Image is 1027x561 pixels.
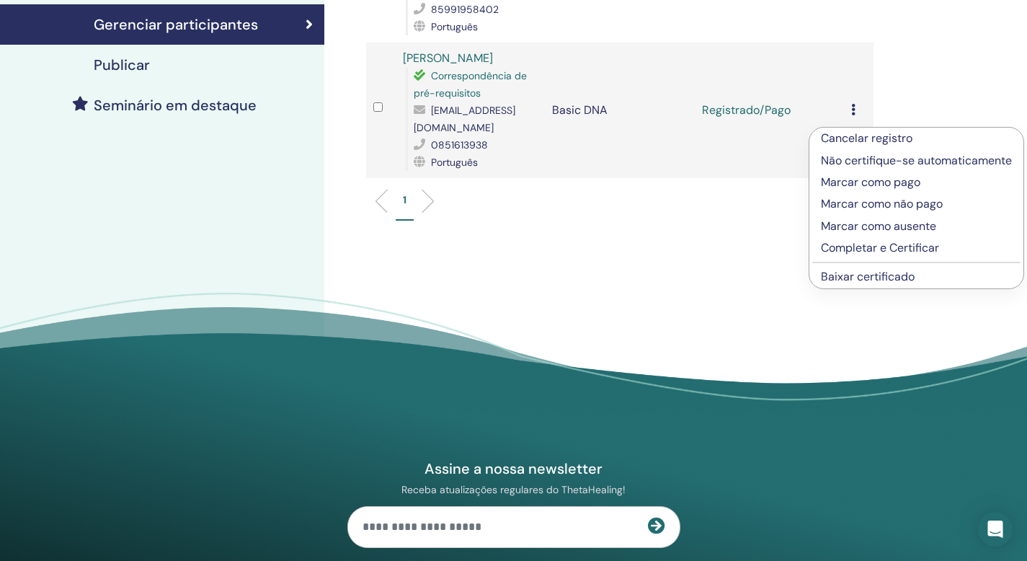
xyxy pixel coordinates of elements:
[94,16,258,33] h4: Gerenciar participantes
[403,50,493,66] a: [PERSON_NAME]
[414,69,527,100] span: Correspondência de pré-requisitos
[821,152,1012,169] p: Não certifique-se automaticamente
[821,130,1012,147] p: Cancelar registro
[431,20,478,33] span: Português
[821,174,1012,191] p: Marcar como pago
[821,269,915,284] a: Baixar certificado
[94,97,257,114] h4: Seminário em destaque
[431,3,499,16] span: 85991958402
[431,138,488,151] span: 0851613938
[978,512,1013,547] div: Open Intercom Messenger
[347,483,680,496] p: Receba atualizações regulares do ThetaHealing!
[545,43,694,178] td: Basic DNA
[347,459,680,478] h4: Assine a nossa newsletter
[94,56,150,74] h4: Publicar
[821,218,1012,235] p: Marcar como ausente
[414,104,515,134] span: [EMAIL_ADDRESS][DOMAIN_NAME]
[821,195,1012,213] p: Marcar como não pago
[403,193,406,208] p: 1
[431,156,478,169] span: Português
[821,239,1012,257] p: Completar e Certificar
